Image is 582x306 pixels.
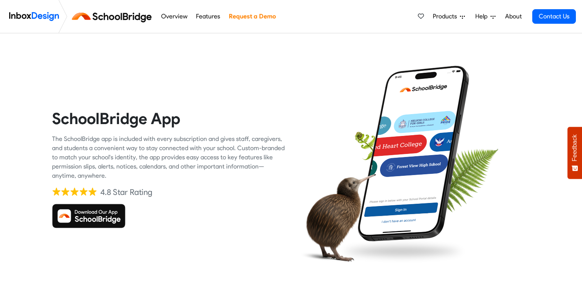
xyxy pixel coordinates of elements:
heading: SchoolBridge App [52,109,285,128]
button: Feedback - Show survey [567,127,582,179]
a: Request a Demo [227,9,278,24]
span: Feedback [571,134,578,161]
a: Contact Us [532,9,576,24]
img: kiwi_bird.png [297,167,376,268]
a: About [503,9,524,24]
a: Help [472,9,499,24]
div: 4.8 Star Rating [100,187,152,198]
img: schoolbridge logo [70,7,157,26]
div: The SchoolBridge app is included with every subscription and gives staff, caregivers, and student... [52,134,285,180]
span: Help [475,12,491,21]
img: phone.png [352,65,475,242]
a: Features [194,9,222,24]
span: Products [433,12,460,21]
img: shadow.png [336,237,469,265]
a: Products [430,9,468,24]
a: Overview [159,9,189,24]
img: Download SchoolBridge App [52,204,126,228]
